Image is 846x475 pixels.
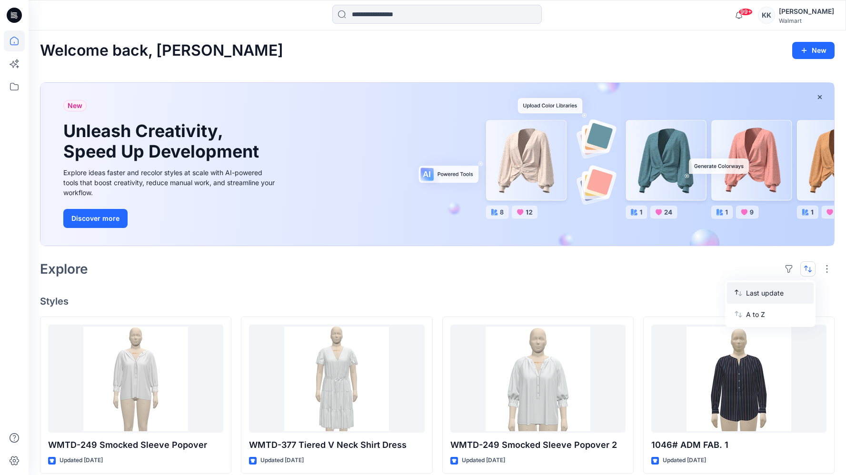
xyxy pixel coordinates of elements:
p: WMTD-377 Tiered V Neck Shirt Dress [249,438,424,452]
a: WMTD-377 Tiered V Neck Shirt Dress [249,325,424,433]
span: New [68,100,82,111]
p: A to Z [746,309,806,319]
div: [PERSON_NAME] [779,6,834,17]
a: WMTD-249 Smocked Sleeve Popover [48,325,223,433]
button: Discover more [63,209,128,228]
p: Updated [DATE] [462,455,505,465]
p: Updated [DATE] [260,455,304,465]
span: 99+ [738,8,753,16]
button: New [792,42,835,59]
p: Last update [746,288,806,298]
p: Updated [DATE] [663,455,706,465]
h1: Unleash Creativity, Speed Up Development [63,121,263,162]
p: Updated [DATE] [60,455,103,465]
a: 1046# ADM FAB. 1 [651,325,826,433]
p: 1046# ADM FAB. 1 [651,438,826,452]
h2: Explore [40,261,88,277]
a: WMTD-249 Smocked Sleeve Popover 2 [450,325,626,433]
div: KK [758,7,775,24]
a: Discover more [63,209,278,228]
p: WMTD-249 Smocked Sleeve Popover [48,438,223,452]
div: Walmart [779,17,834,24]
h2: Welcome back, [PERSON_NAME] [40,42,283,59]
div: Explore ideas faster and recolor styles at scale with AI-powered tools that boost creativity, red... [63,168,278,198]
h4: Styles [40,296,835,307]
p: WMTD-249 Smocked Sleeve Popover 2 [450,438,626,452]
